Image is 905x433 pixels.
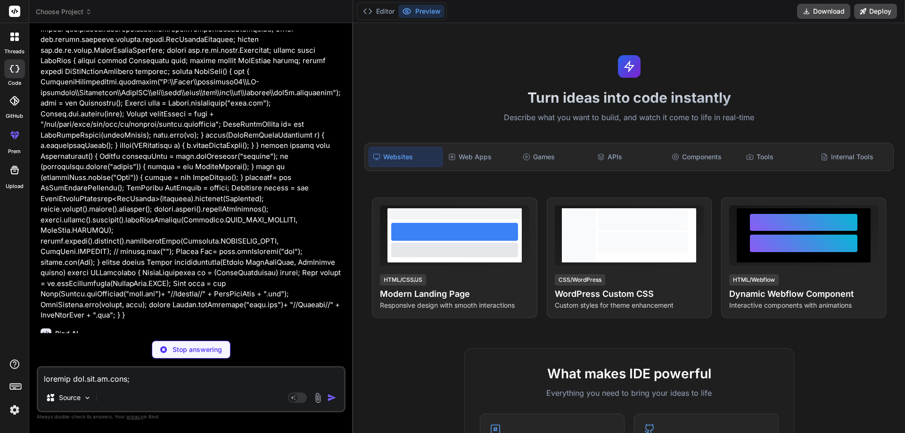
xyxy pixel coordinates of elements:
[6,182,24,190] label: Upload
[797,4,850,19] button: Download
[8,79,21,87] label: code
[729,301,878,310] p: Interactive components with animations
[480,387,779,399] p: Everything you need to bring your ideas to life
[555,301,704,310] p: Custom styles for theme enhancement
[327,393,337,402] img: icon
[444,147,517,167] div: Web Apps
[729,274,779,286] div: HTML/Webflow
[380,287,529,301] h4: Modern Landing Page
[668,147,740,167] div: Components
[59,393,81,402] p: Source
[359,89,899,106] h1: Turn ideas into code instantly
[854,4,897,19] button: Deploy
[7,402,23,418] img: settings
[817,147,889,167] div: Internal Tools
[83,394,91,402] img: Pick Models
[398,5,444,18] button: Preview
[593,147,666,167] div: APIs
[36,7,92,16] span: Choose Project
[359,5,398,18] button: Editor
[173,345,222,354] p: Stop answering
[8,147,21,155] label: prem
[380,301,529,310] p: Responsive design with smooth interactions
[742,147,815,167] div: Tools
[4,48,25,56] label: threads
[313,392,323,403] img: attachment
[555,287,704,301] h4: WordPress Custom CSS
[6,112,23,120] label: GitHub
[729,287,878,301] h4: Dynamic Webflow Component
[480,364,779,384] h2: What makes IDE powerful
[380,274,426,286] div: HTML/CSS/JS
[55,329,78,338] h6: Bind AI
[555,274,605,286] div: CSS/WordPress
[369,147,442,167] div: Websites
[519,147,592,167] div: Games
[37,412,346,421] p: Always double-check its answers. Your in Bind
[359,112,899,124] p: Describe what you want to build, and watch it come to life in real-time
[126,414,143,419] span: privacy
